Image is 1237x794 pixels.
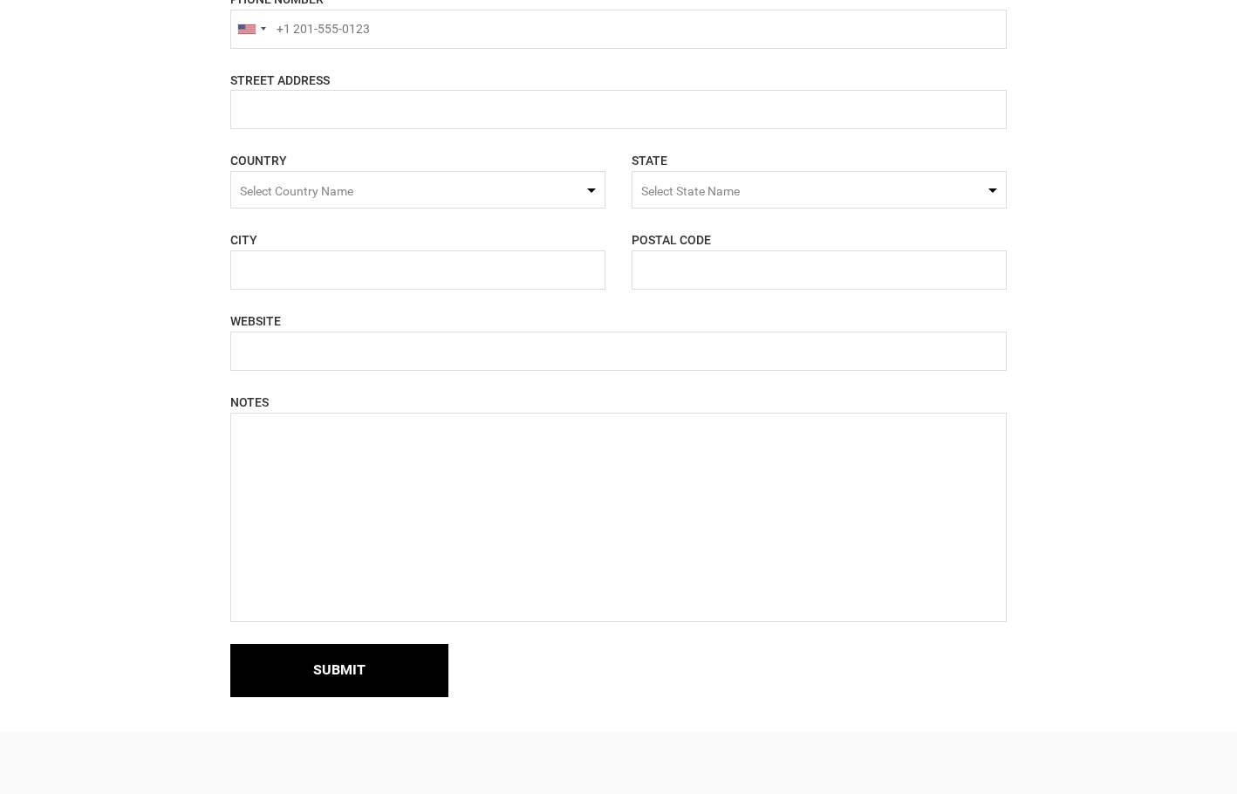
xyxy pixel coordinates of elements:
[240,184,353,198] span: Select Country Name
[632,231,711,249] label: POSTAL CODE
[230,644,448,697] button: Submit
[230,171,605,209] span: Select box activate
[230,152,287,169] label: COUNTRY
[641,184,740,198] span: Select State Name
[230,312,281,330] label: WEBSITE
[230,10,1007,49] input: +1 201-555-0123
[230,72,330,89] label: STREET ADDRESS
[230,231,257,249] label: CITY
[231,10,271,48] div: United States: +1
[632,152,667,169] label: STATE
[632,171,1007,209] span: Select box activate
[230,394,269,411] label: NOTES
